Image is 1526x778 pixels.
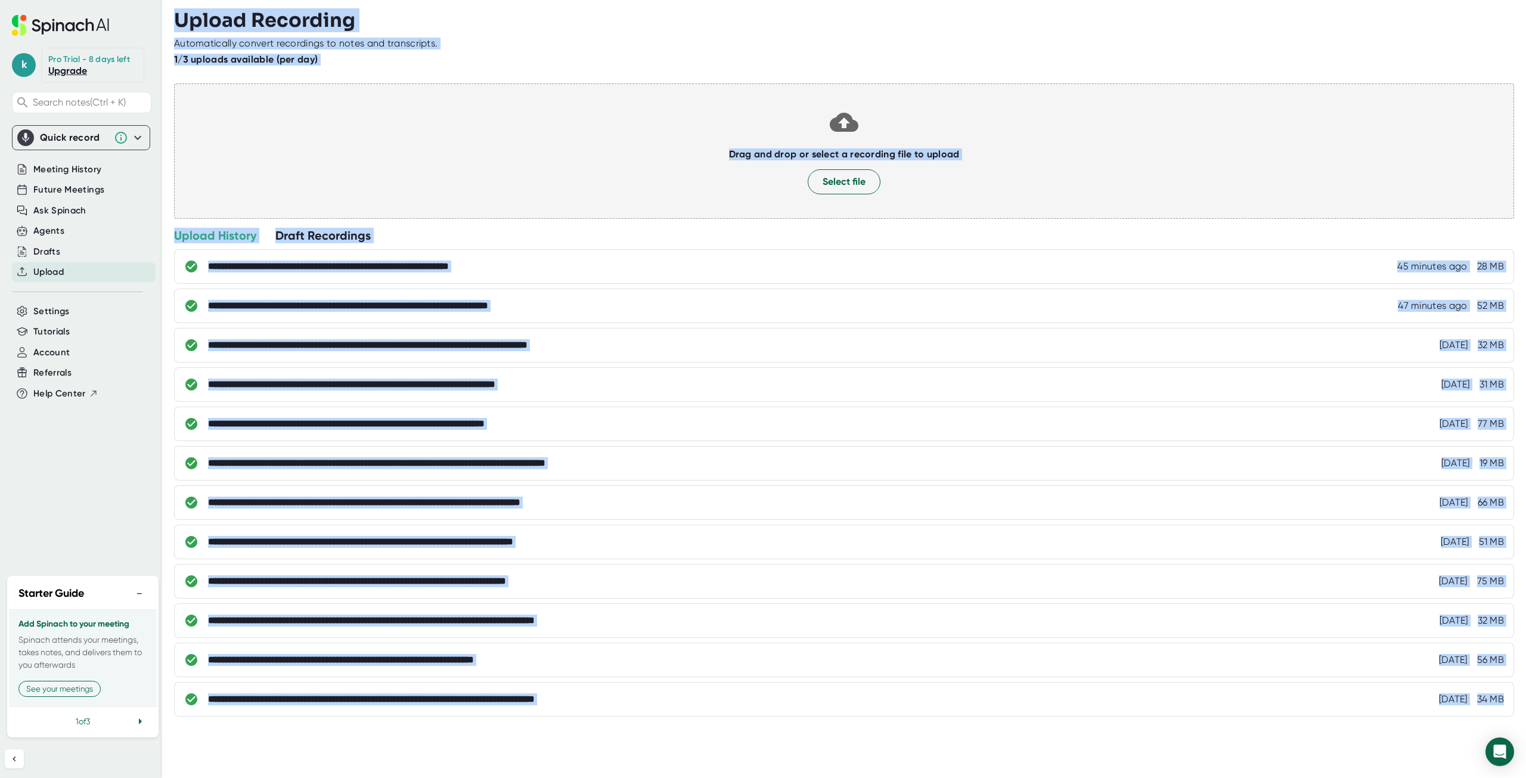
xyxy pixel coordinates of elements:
[33,387,86,401] span: Help Center
[1440,497,1468,509] div: 9/24/2025, 3:33:17 AM
[1397,261,1467,272] div: 9/29/2025, 3:06:18 AM
[1479,536,1505,548] div: 51 MB
[1441,536,1469,548] div: 9/24/2025, 3:22:02 AM
[1439,693,1468,705] div: 9/23/2025, 1:18:50 AM
[1440,418,1468,430] div: 9/25/2025, 11:55:16 PM
[1478,615,1505,627] div: 32 MB
[18,681,101,697] button: See your meetings
[1478,497,1505,509] div: 66 MB
[808,169,880,194] button: Select file
[1439,575,1468,587] div: 9/24/2025, 3:18:16 AM
[33,346,70,359] button: Account
[823,175,866,189] span: Select file
[174,228,256,243] div: Upload History
[33,97,148,108] span: Search notes (Ctrl + K)
[275,228,371,243] div: Draft Recordings
[33,245,60,259] button: Drafts
[1477,575,1505,587] div: 75 MB
[33,305,70,318] button: Settings
[1440,615,1468,627] div: 9/23/2025, 1:27:34 AM
[729,148,960,160] b: Drag and drop or select a recording file to upload
[1477,261,1505,272] div: 28 MB
[1441,457,1470,469] div: 9/25/2025, 1:48:07 PM
[17,126,145,150] div: Quick record
[33,183,104,197] button: Future Meetings
[33,224,64,238] button: Agents
[18,634,147,671] p: Spinach attends your meetings, takes notes, and delivers them to you afterwards
[1439,654,1468,666] div: 9/23/2025, 1:26:29 AM
[1440,339,1468,351] div: 9/26/2025, 2:17:32 AM
[33,265,64,279] button: Upload
[76,717,90,726] span: 1 of 3
[1480,379,1505,390] div: 31 MB
[33,325,70,339] button: Tutorials
[1477,693,1505,705] div: 34 MB
[132,585,147,602] button: −
[1398,300,1467,312] div: 9/29/2025, 3:03:55 AM
[174,54,318,65] b: 1/3 uploads available (per day)
[40,132,108,144] div: Quick record
[18,585,84,602] h2: Starter Guide
[33,204,86,218] button: Ask Spinach
[33,366,72,380] button: Referrals
[12,53,36,77] span: k
[1441,379,1470,390] div: 9/25/2025, 11:57:59 PM
[1477,654,1505,666] div: 56 MB
[1480,457,1505,469] div: 19 MB
[174,9,1514,32] h3: Upload Recording
[48,65,87,76] a: Upgrade
[1485,737,1514,766] div: Open Intercom Messenger
[48,54,130,65] div: Pro Trial - 8 days left
[1477,300,1505,312] div: 52 MB
[33,163,101,176] button: Meeting History
[1478,418,1505,430] div: 77 MB
[1478,339,1505,351] div: 32 MB
[174,38,438,49] div: Automatically convert recordings to notes and transcripts.
[5,749,24,768] button: Collapse sidebar
[18,619,147,629] h3: Add Spinach to your meeting
[33,387,98,401] button: Help Center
